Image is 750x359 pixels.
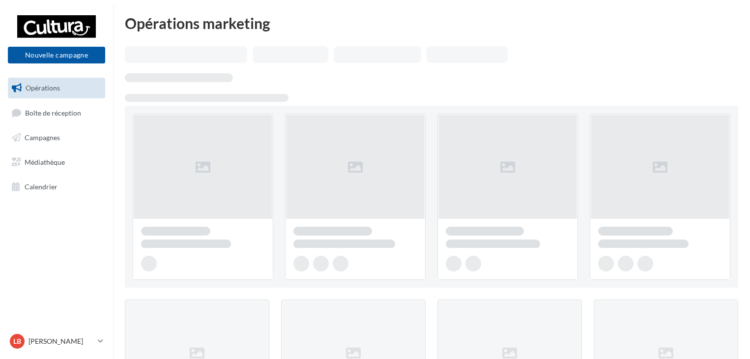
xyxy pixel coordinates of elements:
[8,332,105,351] a: LB [PERSON_NAME]
[8,47,105,63] button: Nouvelle campagne
[25,108,81,117] span: Boîte de réception
[6,127,107,148] a: Campagnes
[6,102,107,123] a: Boîte de réception
[6,152,107,173] a: Médiathèque
[125,16,738,30] div: Opérations marketing
[25,133,60,142] span: Campagnes
[13,336,21,346] span: LB
[25,182,58,190] span: Calendrier
[6,177,107,197] a: Calendrier
[6,78,107,98] a: Opérations
[26,84,60,92] span: Opérations
[29,336,94,346] p: [PERSON_NAME]
[25,158,65,166] span: Médiathèque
